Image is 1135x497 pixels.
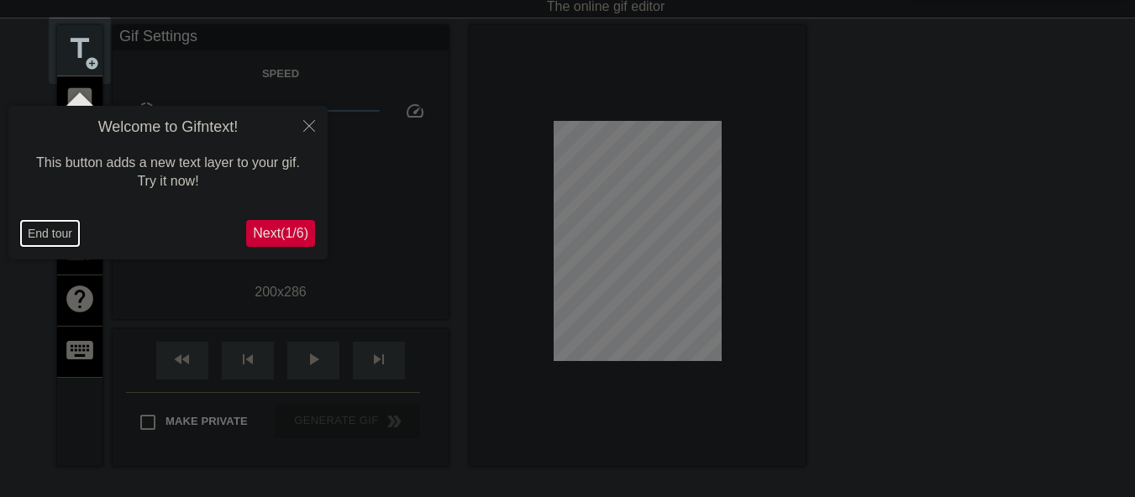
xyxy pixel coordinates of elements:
button: End tour [21,221,79,246]
button: Next [246,220,315,247]
span: Next ( 1 / 6 ) [253,226,308,240]
button: Close [291,106,328,144]
div: This button adds a new text layer to your gif. Try it now! [21,137,315,208]
h4: Welcome to Gifntext! [21,118,315,137]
